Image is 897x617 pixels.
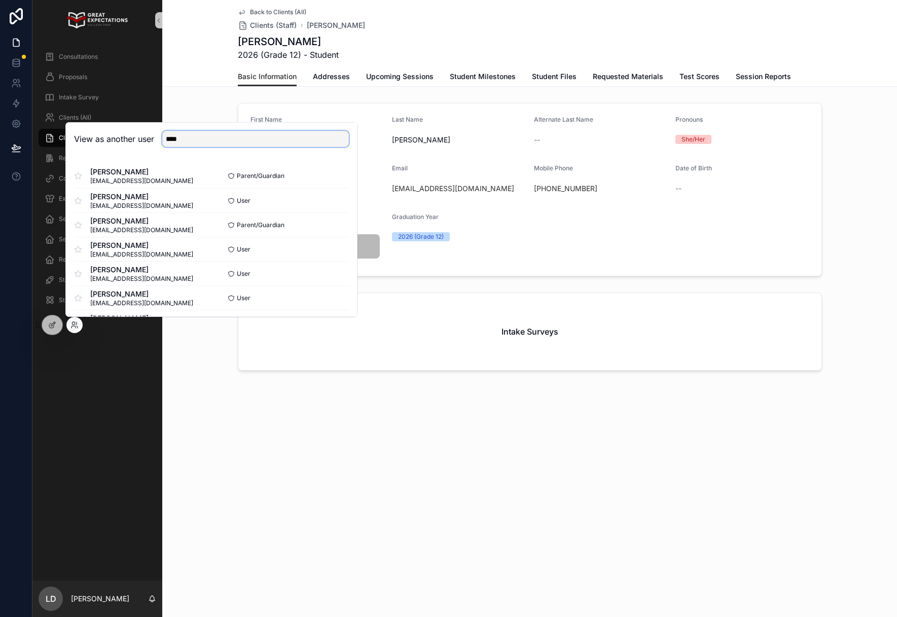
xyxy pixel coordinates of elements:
a: Extracurriculars [39,190,156,208]
a: Consultations [39,48,156,66]
span: Requested Materials (Staff) [59,154,137,162]
a: [PHONE_NUMBER] [534,184,597,194]
span: Intake Survey [59,93,99,101]
span: Session Reports (admin) [59,235,128,243]
span: -- [534,135,540,145]
span: Student Files [59,296,96,304]
span: Email [392,164,408,172]
a: Addresses [313,67,350,88]
span: Clients (All) [59,114,91,122]
h2: Intake Surveys [501,325,558,338]
span: Addresses [313,71,350,82]
a: Requested Materials [593,67,663,88]
span: Clients (Staff) [250,20,297,30]
span: [EMAIL_ADDRESS][DOMAIN_NAME] [90,202,193,210]
a: Basic Information [238,67,297,87]
span: Last Name [392,116,423,123]
span: [EMAIL_ADDRESS][DOMAIN_NAME] [90,275,193,283]
span: [PERSON_NAME] [90,313,193,323]
span: Basic Information [238,71,297,82]
a: Clients (Staff) [238,20,297,30]
a: Proposals [39,68,156,86]
span: Mobile Phone [534,164,573,172]
a: Student Files [532,67,577,88]
a: CounselMore [39,169,156,188]
span: User [237,197,250,205]
h1: [PERSON_NAME] [238,34,339,49]
span: [PERSON_NAME] [392,135,526,145]
a: Staff Assignations (admin) [39,271,156,289]
a: Requested Materials (admin) [39,250,156,269]
span: Extracurriculars [59,195,105,203]
span: CounselMore [59,174,97,183]
span: First Name [250,116,282,123]
a: Student Milestones [450,67,516,88]
span: [PERSON_NAME] [90,167,193,177]
a: Requested Materials (Staff) [39,149,156,167]
a: Sessions (admin) [39,210,156,228]
span: Pronouns [675,116,703,123]
a: Student Files [39,291,156,309]
span: Proposals [59,73,87,81]
span: [PERSON_NAME] [90,289,193,299]
span: Parent/Guardian [237,221,284,229]
span: Student Milestones [450,71,516,82]
a: Test Scores [679,67,720,88]
span: Graduation Year [392,213,439,221]
h2: View as another user [74,133,154,145]
span: [EMAIL_ADDRESS][DOMAIN_NAME] [90,177,193,185]
a: Session Reports [736,67,791,88]
span: [PERSON_NAME] [90,265,193,275]
a: Upcoming Sessions [366,67,434,88]
a: [EMAIL_ADDRESS][DOMAIN_NAME] [392,184,514,194]
div: scrollable content [32,41,162,322]
span: Session Reports [736,71,791,82]
span: [PERSON_NAME] [90,192,193,202]
span: Date of Birth [675,164,712,172]
span: [EMAIL_ADDRESS][DOMAIN_NAME] [90,250,193,259]
span: User [237,270,250,278]
span: [PERSON_NAME] [90,240,193,250]
span: [EMAIL_ADDRESS][DOMAIN_NAME] [90,299,193,307]
a: Back to Clients (All) [238,8,306,16]
span: Consultations [59,53,98,61]
span: Sessions (admin) [59,215,107,223]
span: Clients (Staff) [59,134,98,142]
span: 2026 (Grade 12) - Student [238,49,339,61]
span: Parent/Guardian [237,172,284,180]
span: -- [675,184,681,194]
span: LD [46,593,56,605]
span: Alternate Last Name [534,116,593,123]
a: Session Reports (admin) [39,230,156,248]
a: Clients (All) [39,108,156,127]
span: Upcoming Sessions [366,71,434,82]
a: [PERSON_NAME] [307,20,365,30]
span: Requested Materials [593,71,663,82]
p: [PERSON_NAME] [71,594,129,604]
span: [PERSON_NAME] [90,216,193,226]
span: User [237,294,250,302]
div: She/Her [681,135,705,144]
div: 2026 (Grade 12) [398,232,444,241]
span: Back to Clients (All) [250,8,306,16]
img: App logo [67,12,127,28]
span: Test Scores [679,71,720,82]
span: Student Files [532,71,577,82]
a: Clients (Staff) [39,129,156,147]
span: Staff Assignations (admin) [59,276,133,284]
span: Requested Materials (admin) [59,256,141,264]
span: User [237,245,250,253]
span: [EMAIL_ADDRESS][DOMAIN_NAME] [90,226,193,234]
a: Intake Survey [39,88,156,106]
